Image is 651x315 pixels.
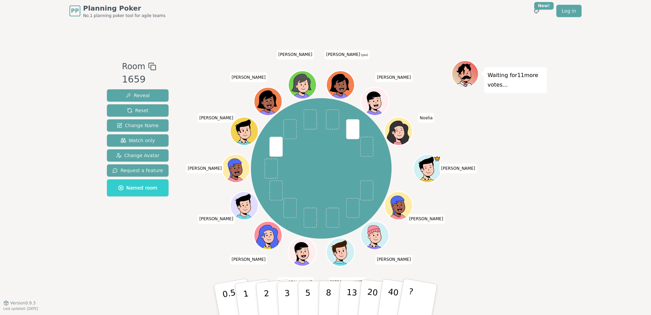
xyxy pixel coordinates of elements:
span: Click to change your name [230,73,267,82]
button: Version0.9.3 [3,300,36,306]
span: Lukas is the host [433,155,441,162]
span: Click to change your name [197,113,235,123]
span: Click to change your name [324,50,370,59]
span: Click to change your name [418,113,434,123]
span: Planning Poker [83,3,165,13]
span: No.1 planning poker tool for agile teams [83,13,165,18]
span: (you) [360,54,368,57]
button: New! [530,5,543,17]
span: Watch only [121,137,155,144]
a: Log in [556,5,582,17]
button: Reset [107,104,169,117]
span: Click to change your name [408,214,445,224]
button: Request a feature [107,164,169,177]
span: PP [71,7,79,15]
span: Change Name [117,122,159,129]
span: Last updated: [DATE] [3,307,38,311]
p: Waiting for 11 more votes... [488,71,543,90]
span: Click to change your name [329,277,366,287]
span: Click to change your name [197,214,235,224]
span: Click to change your name [277,277,314,287]
span: Reveal [126,92,150,99]
button: Reveal [107,89,169,102]
button: Click to change your avatar [327,72,354,98]
span: Reset [127,107,148,114]
span: Room [122,60,145,73]
span: Click to change your name [375,255,413,264]
span: Click to change your name [375,73,413,82]
div: 1659 [122,73,156,87]
span: Click to change your name [230,255,267,264]
a: PPPlanning PokerNo.1 planning poker tool for agile teams [69,3,165,18]
button: Watch only [107,134,169,147]
span: Change Avatar [116,152,160,159]
span: Request a feature [112,167,163,174]
button: Change Avatar [107,149,169,162]
button: Named room [107,179,169,196]
span: Version 0.9.3 [10,300,36,306]
span: Click to change your name [440,164,477,173]
span: Named room [118,184,157,191]
button: Change Name [107,119,169,132]
span: Click to change your name [277,50,314,59]
span: Click to change your name [186,164,224,173]
div: New! [534,2,554,10]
